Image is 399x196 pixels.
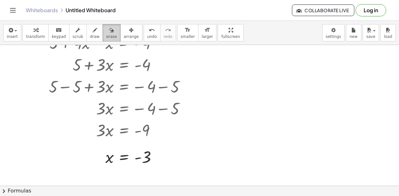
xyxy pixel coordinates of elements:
[202,34,213,39] span: larger
[106,34,117,39] span: erase
[366,34,375,39] span: save
[384,34,392,39] span: load
[380,24,396,41] button: load
[322,24,345,41] button: settings
[144,24,160,41] button: undoundo
[124,34,139,39] span: arrange
[90,34,100,39] span: draw
[164,34,172,39] span: redo
[198,24,216,41] button: format_sizelarger
[165,26,171,34] i: redo
[177,24,198,41] button: format_sizesmaller
[181,34,195,39] span: smaller
[86,24,103,41] button: draw
[363,24,379,41] button: save
[346,24,361,41] button: new
[23,24,49,41] button: transform
[120,24,142,41] button: arrange
[26,7,58,13] a: Whiteboards
[73,34,83,39] span: scrub
[52,34,66,39] span: keypad
[26,34,45,39] span: transform
[292,4,354,16] button: Collaborate Live
[326,34,341,39] span: settings
[297,7,349,13] span: Collaborate Live
[48,24,69,41] button: keyboardkeypad
[204,26,210,34] i: format_size
[221,34,240,39] span: fullscreen
[349,34,358,39] span: new
[56,26,62,34] i: keyboard
[103,24,120,41] button: erase
[69,24,87,41] button: scrub
[160,24,176,41] button: redoredo
[218,24,243,41] button: fullscreen
[356,4,386,16] button: Log in
[149,26,155,34] i: undo
[8,5,18,15] button: Toggle navigation
[185,26,191,34] i: format_size
[7,34,18,39] span: insert
[147,34,157,39] span: undo
[3,24,21,41] button: insert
